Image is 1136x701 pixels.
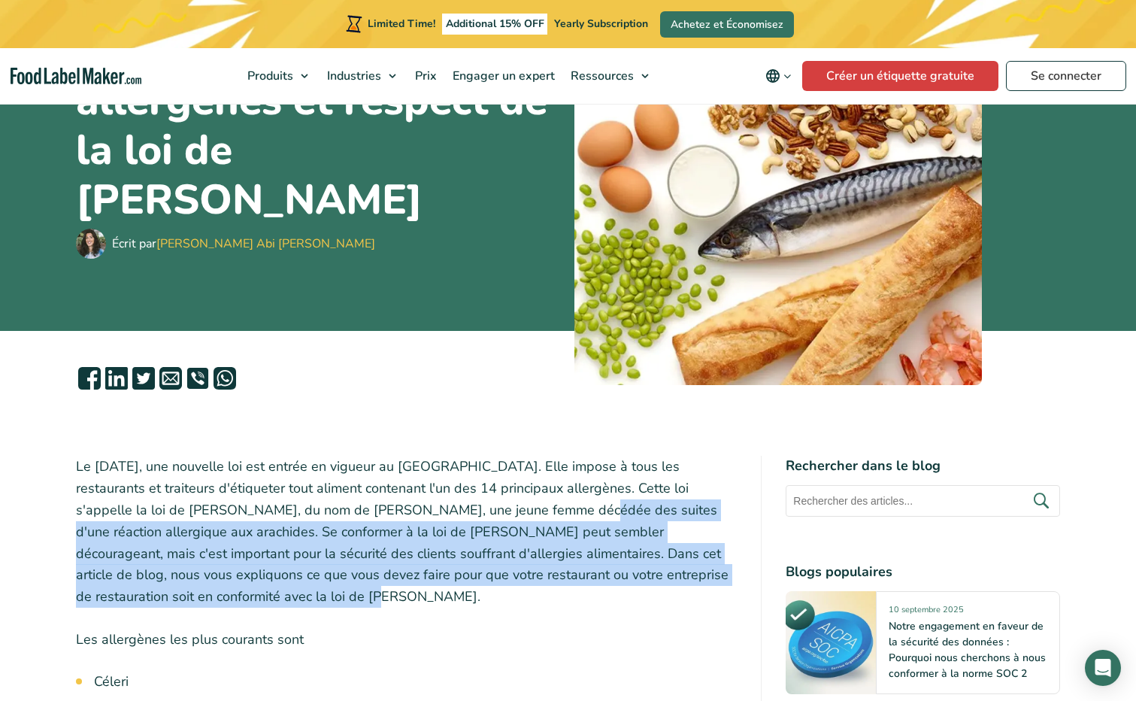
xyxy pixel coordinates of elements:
[566,68,635,84] span: Ressources
[660,11,794,38] a: Achetez et Économisez
[407,48,441,104] a: Prix
[156,235,375,252] a: [PERSON_NAME] Abi [PERSON_NAME]
[1006,61,1126,91] a: Se connecter
[94,672,738,692] li: Céleri
[755,61,802,91] button: Change language
[786,485,1060,517] input: Rechercher des articles...
[76,229,106,259] img: Maria Abi Hanna - Étiquetage alimentaire
[112,235,375,253] div: Écrit par
[1085,650,1121,686] div: Open Intercom Messenger
[76,26,562,225] h1: Étiquetage des allergènes et respect de la loi de [PERSON_NAME]
[448,68,556,84] span: Engager un expert
[368,17,435,31] span: Limited Time!
[240,48,316,104] a: Produits
[445,48,559,104] a: Engager un expert
[76,456,738,608] p: Le [DATE], une nouvelle loi est entrée en vigueur au [GEOGRAPHIC_DATA]. Elle impose à tous les re...
[243,68,295,84] span: Produits
[786,456,1060,476] h4: Rechercher dans le blog
[574,24,982,386] img: image montrant les différents allergènes alimentaires tels que les œufs, le poisson, le sésame, l...
[889,619,1046,681] a: Notre engagement en faveur de la sécurité des données : Pourquoi nous cherchons à nous conformer ...
[563,48,656,104] a: Ressources
[410,68,438,84] span: Prix
[802,61,998,91] a: Créer un étiquette gratuite
[889,604,964,621] span: 10 septembre 2025
[786,562,1060,582] h4: Blogs populaires
[76,629,738,651] p: Les allergènes les plus courants sont
[554,17,648,31] span: Yearly Subscription
[323,68,383,84] span: Industries
[442,14,548,35] span: Additional 15% OFF
[11,68,141,85] a: Food Label Maker homepage
[320,48,404,104] a: Industries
